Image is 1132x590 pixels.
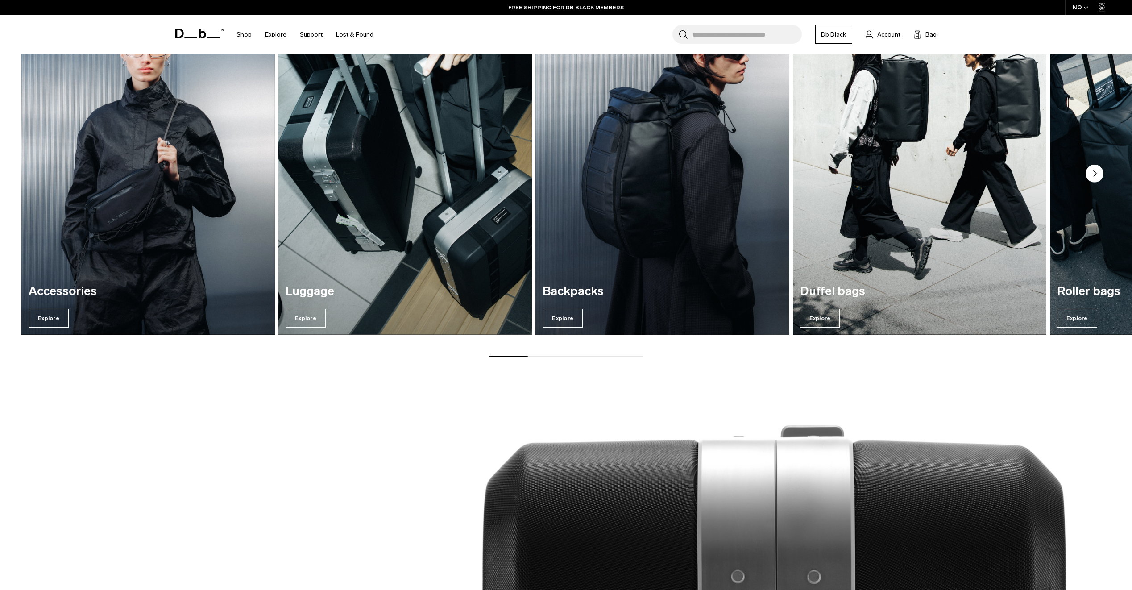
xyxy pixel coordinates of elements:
span: Explore [286,309,326,328]
nav: Main Navigation [230,15,380,54]
h3: Backpacks [543,285,782,298]
span: Bag [925,30,937,39]
a: Explore [265,19,286,50]
button: Next slide [1086,165,1103,184]
button: Bag [914,29,937,40]
a: FREE SHIPPING FOR DB BLACK MEMBERS [508,4,624,12]
a: Lost & Found [336,19,373,50]
span: Account [877,30,900,39]
h3: Luggage [286,285,525,298]
a: Account [866,29,900,40]
h3: Duffel bags [800,285,1039,298]
span: Explore [543,309,583,328]
span: Explore [1057,309,1097,328]
h3: Accessories [29,285,268,298]
a: Shop [236,19,252,50]
span: Explore [29,309,69,328]
a: Support [300,19,323,50]
a: Db Black [815,25,852,44]
span: Explore [800,309,840,328]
